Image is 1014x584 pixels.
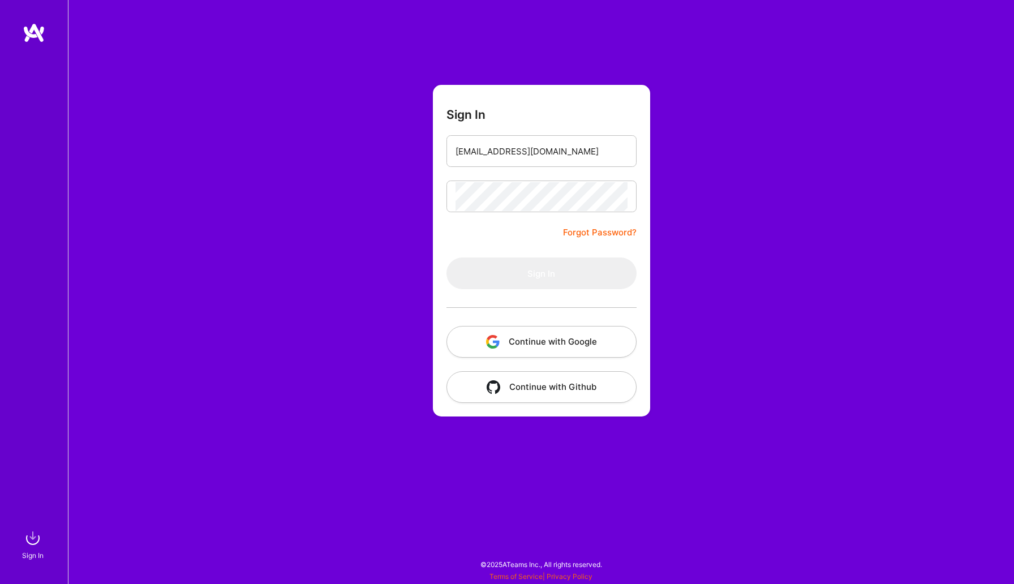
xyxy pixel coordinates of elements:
button: Continue with Google [446,326,637,358]
a: Forgot Password? [563,226,637,239]
div: Sign In [22,549,44,561]
a: sign inSign In [24,527,44,561]
img: icon [487,380,500,394]
button: Continue with Github [446,371,637,403]
a: Privacy Policy [547,572,592,581]
a: Terms of Service [489,572,543,581]
input: Email... [456,137,628,166]
h3: Sign In [446,108,485,122]
img: sign in [22,527,44,549]
div: © 2025 ATeams Inc., All rights reserved. [68,550,1014,578]
img: icon [486,335,500,349]
span: | [489,572,592,581]
img: logo [23,23,45,43]
button: Sign In [446,257,637,289]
